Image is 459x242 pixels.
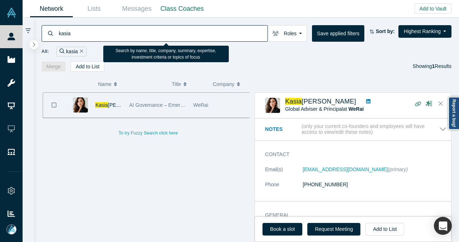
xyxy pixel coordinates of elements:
[58,25,268,42] input: Search by name, title, company, summary, expertise, investment criteria or topics of focus
[108,102,149,108] span: [PERSON_NAME]
[303,182,348,187] a: [PHONE_NUMBER]
[265,166,303,181] dt: Email(s)
[388,166,408,172] span: (primary)
[265,211,436,219] h3: General
[42,48,49,55] span: All:
[307,223,360,236] button: Request Meeting
[432,63,435,69] strong: 1
[302,123,439,136] p: (only your current co-founders and employees will have access to view/edit these notes)
[71,61,104,72] button: Add to List
[349,106,364,112] a: WeRai
[56,47,86,56] div: kasia
[78,47,83,56] button: Remove Filter
[114,128,183,138] button: To try Fuzzy Search click here
[30,0,73,17] a: Network
[115,0,158,17] a: Messages
[285,98,356,105] a: Kasia[PERSON_NAME]
[303,166,388,172] a: [EMAIL_ADDRESS][DOMAIN_NAME]
[193,102,208,108] span: WeRai
[73,97,88,113] img: Kasia Jakimowicz's Profile Image
[129,102,300,108] span: AI Governance – Emerging Tech Regulation | Responsible AI Implementation
[95,102,108,108] span: Kasia
[448,97,459,130] a: Report a bug!
[73,0,115,17] a: Lists
[265,151,436,158] h3: Contact
[42,61,66,72] button: Merge
[265,125,300,133] h3: Notes
[158,0,206,17] a: Class Coaches
[302,98,356,105] span: [PERSON_NAME]
[213,77,235,92] span: Company
[265,98,280,113] img: Kasia Jakimowicz's Profile Image
[213,77,247,92] button: Company
[432,63,451,69] span: Results
[265,181,303,196] dt: Phone
[98,77,164,92] button: Name
[268,25,307,42] button: Roles
[43,93,65,118] button: Bookmark
[413,61,451,72] div: Showing
[262,223,302,236] a: Book a slot
[172,77,181,92] span: Title
[398,25,451,38] button: Highest Ranking
[95,102,149,108] a: Kasia[PERSON_NAME]
[172,77,205,92] button: Title
[265,123,446,136] button: Notes (only your current co-founders and employees will have access to view/edit these notes)
[98,77,111,92] span: Name
[285,106,364,112] span: Global Adviser & Principal at
[312,25,364,42] button: Save applied filters
[435,98,446,110] button: Close
[6,224,16,234] img: Mia Scott's Account
[415,4,451,14] button: Add to Vault
[285,98,302,105] span: Kasia
[6,8,16,18] img: Alchemist Vault Logo
[376,28,395,34] strong: Sort by:
[365,223,404,236] button: Add to List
